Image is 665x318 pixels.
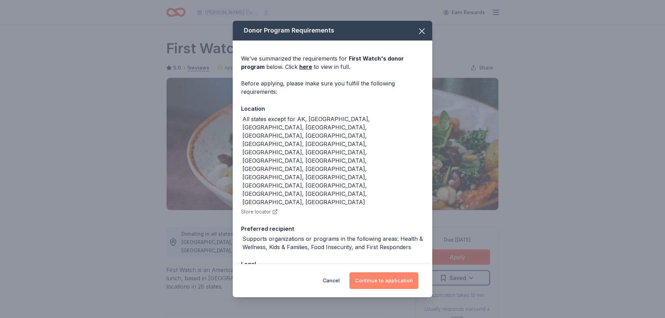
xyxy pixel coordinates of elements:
button: Continue to application [349,272,418,289]
div: We've summarized the requirements for below. Click to view in full. [241,54,424,71]
a: here [299,63,312,71]
div: Legal [241,260,424,269]
div: Location [241,104,424,113]
div: Preferred recipient [241,224,424,233]
div: Before applying, please make sure you fulfill the following requirements: [241,79,424,96]
div: Donor Program Requirements [233,21,432,40]
button: Cancel [323,272,340,289]
div: Supports organizations or programs in the following areas: Health & Wellness, Kids & Families, Fo... [242,235,424,251]
div: All states except for AK, [GEOGRAPHIC_DATA], [GEOGRAPHIC_DATA], [GEOGRAPHIC_DATA], [GEOGRAPHIC_DA... [242,115,424,206]
button: Store locator [241,208,278,216]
